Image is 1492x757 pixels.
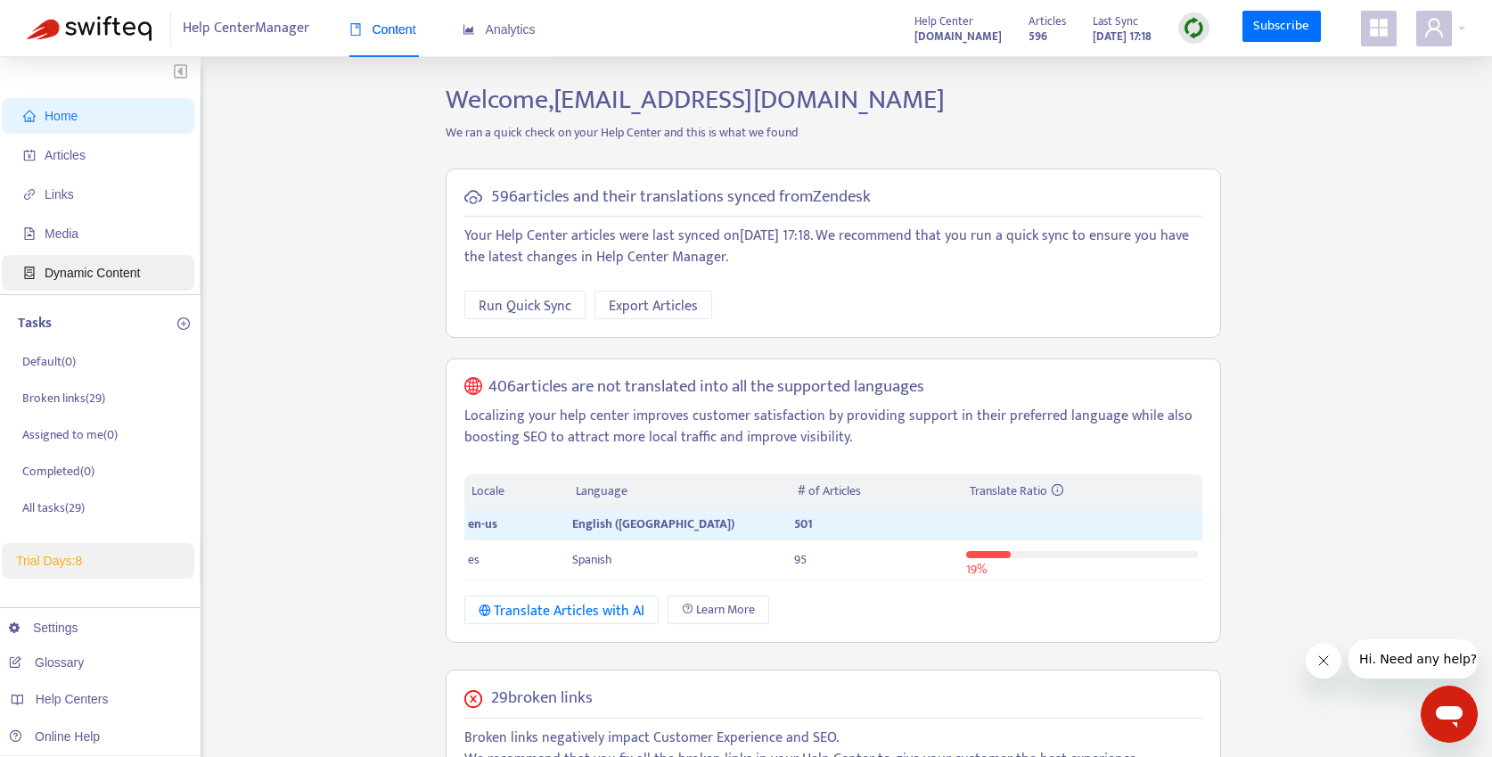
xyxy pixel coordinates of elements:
[446,78,945,122] span: Welcome, [EMAIL_ADDRESS][DOMAIN_NAME]
[23,267,36,279] span: container
[464,188,482,206] span: cloud-sync
[1093,27,1152,46] strong: [DATE] 17:18
[668,596,769,624] a: Learn More
[22,389,105,407] p: Broken links ( 29 )
[572,514,734,534] span: English ([GEOGRAPHIC_DATA])
[1306,643,1341,679] iframe: Close message
[45,187,74,202] span: Links
[23,149,36,161] span: account-book
[23,110,36,122] span: home
[464,377,482,398] span: global
[432,123,1234,142] p: We ran a quick check on your Help Center and this is what we found
[45,266,140,280] span: Dynamic Content
[594,291,712,319] button: Export Articles
[27,16,152,41] img: Swifteq
[464,226,1202,268] p: Your Help Center articles were last synced on [DATE] 17:18 . We recommend that you run a quick sy...
[464,596,660,624] button: Translate Articles with AI
[794,514,813,534] span: 501
[463,22,536,37] span: Analytics
[464,291,586,319] button: Run Quick Sync
[479,295,571,317] span: Run Quick Sync
[22,498,85,517] p: All tasks ( 29 )
[1029,12,1066,31] span: Articles
[36,692,109,706] span: Help Centers
[464,690,482,708] span: close-circle
[22,425,118,444] p: Assigned to me ( 0 )
[696,600,755,620] span: Learn More
[23,188,36,201] span: link
[488,377,924,398] h5: 406 articles are not translated into all the supported languages
[45,148,86,162] span: Articles
[468,549,480,570] span: es
[45,226,78,241] span: Media
[468,514,497,534] span: en-us
[1093,12,1138,31] span: Last Sync
[914,12,973,31] span: Help Center
[569,474,790,509] th: Language
[609,295,698,317] span: Export Articles
[1029,27,1047,46] strong: 596
[45,109,78,123] span: Home
[1423,17,1445,38] span: user
[491,187,871,208] h5: 596 articles and their translations synced from Zendesk
[572,549,612,570] span: Spanish
[970,481,1194,501] div: Translate Ratio
[464,474,570,509] th: Locale
[349,22,416,37] span: Content
[791,474,963,509] th: # of Articles
[1183,17,1205,39] img: sync.dc5367851b00ba804db3.png
[491,688,593,709] h5: 29 broken links
[9,729,100,744] a: Online Help
[1421,686,1478,743] iframe: Button to launch messaging window
[479,600,645,622] div: Translate Articles with AI
[177,317,190,330] span: plus-circle
[22,462,94,481] p: Completed ( 0 )
[914,27,1002,46] strong: [DOMAIN_NAME]
[463,23,475,36] span: area-chart
[22,352,76,371] p: Default ( 0 )
[464,406,1202,448] p: Localizing your help center improves customer satisfaction by providing support in their preferre...
[16,554,82,568] span: Trial Days: 8
[183,12,309,45] span: Help Center Manager
[9,655,84,670] a: Glossary
[794,549,807,570] span: 95
[966,559,987,580] span: 19 %
[18,313,52,334] p: Tasks
[1368,17,1390,38] span: appstore
[1242,11,1321,43] a: Subscribe
[9,621,78,635] a: Settings
[914,26,1002,46] a: [DOMAIN_NAME]
[23,227,36,240] span: file-image
[1349,639,1478,679] iframe: Message from company
[349,23,362,36] span: book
